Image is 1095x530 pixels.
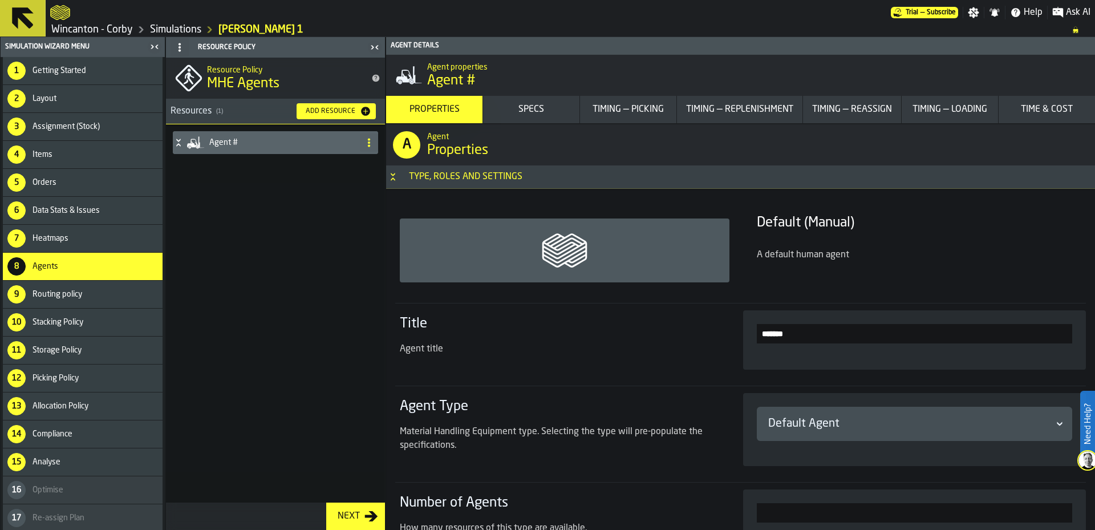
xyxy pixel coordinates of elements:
span: Agent # [427,72,476,90]
h4: Agent # [209,138,355,147]
span: Agents [33,262,58,271]
label: input-value- [757,503,1073,523]
div: 10 [7,313,26,331]
div: 5 [7,173,26,192]
label: button-toggle-Close me [147,40,163,54]
span: Trial [906,9,918,17]
header: Simulation Wizard Menu [1,37,165,57]
li: menu Getting Started [3,57,163,85]
div: Timing — Replenishment [682,103,798,116]
div: Agent title [400,342,716,356]
div: title-Agent # [386,55,1095,96]
div: Material Handling Equipment type. Selecting the type will pre-populate the specifications. [400,425,716,452]
button: button-Specs [483,96,579,123]
div: A default human agent [757,248,1086,262]
span: Subscribe [927,9,956,17]
span: MHE Agents [207,75,279,93]
button: button-Timing — Loading [902,96,998,123]
span: Allocation Policy [33,402,88,411]
a: link-to-/wh/i/ace0e389-6ead-4668-b816-8dc22364bb41/simulations/d0026f30-01ab-4cc6-988a-6015fe2f6acc [218,23,303,36]
div: DropdownMenuValue-default [757,407,1073,441]
div: Properties [391,103,478,116]
li: menu Routing policy [3,281,163,309]
h3: Number of Agents [400,494,716,512]
span: Help [1024,6,1043,19]
span: Analyse [33,458,60,467]
span: Stacking Policy [33,318,83,327]
div: Resource Policy [168,38,367,56]
button: button-Properties [386,96,482,123]
span: Heatmaps [33,234,68,243]
li: menu Picking Policy [3,365,163,393]
label: Need Help? [1081,392,1094,456]
h4: Default (Manual) [757,214,1086,244]
div: 9 [7,285,26,304]
h3: title-section-Type, Roles and Settings [386,165,1095,189]
label: button-toggle-Ask AI [1048,6,1095,19]
span: Properties [427,141,488,160]
div: 3 [7,118,26,136]
li: menu Analyse [3,448,163,476]
div: Timing — Reassign [808,103,897,116]
div: Next [333,509,364,523]
a: link-to-/wh/i/ace0e389-6ead-4668-b816-8dc22364bb41 [150,23,201,36]
li: menu Layout [3,85,163,113]
span: Layout [33,94,56,103]
li: menu Optimise [3,476,163,504]
input: input-value- input-value- [757,503,1073,523]
div: 2 [7,90,26,108]
div: Specs [488,103,575,116]
div: Agent # [173,131,355,154]
a: link-to-/wh/i/ace0e389-6ead-4668-b816-8dc22364bb41/pricing/ [891,7,958,18]
span: Storage Policy [33,346,82,355]
div: 13 [7,397,26,415]
div: 11 [7,341,26,359]
span: Routing policy [33,290,82,299]
h2: Sub Title [427,130,1086,141]
div: 4 [7,145,26,164]
span: Compliance [33,430,72,439]
div: 17 [7,509,26,527]
div: 12 [7,369,26,387]
div: Simulation Wizard Menu [3,43,147,51]
div: 16 [7,481,26,499]
div: 1 [7,62,26,80]
nav: Breadcrumb [50,23,1090,37]
div: title-MHE Agents [166,58,385,99]
div: 6 [7,201,26,220]
div: 14 [7,425,26,443]
div: Menu Subscription [891,7,958,18]
li: menu Data Stats & Issues [3,197,163,225]
label: button-toggle-Close me [367,41,383,54]
button: button-Timing — Picking [580,96,676,123]
span: Ask AI [1066,6,1090,19]
li: menu Compliance [3,420,163,448]
h3: title-section-[object Object] [166,99,385,124]
h3: Agent Type [400,398,716,416]
span: Assignment (Stock) [33,122,100,131]
label: button-toggle-Help [1005,6,1047,19]
a: logo-header [50,2,70,23]
div: 7 [7,229,26,248]
li: menu Agents [3,253,163,281]
li: menu Storage Policy [3,337,163,365]
span: Picking Policy [33,374,79,383]
label: button-toggle-Notifications [984,7,1005,18]
div: Add Resource [301,107,360,115]
button: button-Time & Cost [999,96,1095,123]
div: DropdownMenuValue-default [768,416,1050,432]
div: Type, Roles and Settings [402,170,529,184]
div: A [393,131,420,159]
header: Agent details [386,37,1095,55]
label: input-value- [757,324,1073,343]
h3: Title [400,315,716,333]
div: Resources [171,104,287,118]
h2: Sub Title [427,60,1090,72]
div: Timing — Picking [585,103,672,116]
button: button-Next [326,503,385,530]
button: button-Timing — Reassign [803,96,901,123]
li: menu Heatmaps [3,225,163,253]
div: title-Properties [386,124,1095,165]
a: link-to-/wh/i/ace0e389-6ead-4668-b816-8dc22364bb41 [51,23,133,36]
div: 8 [7,257,26,276]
